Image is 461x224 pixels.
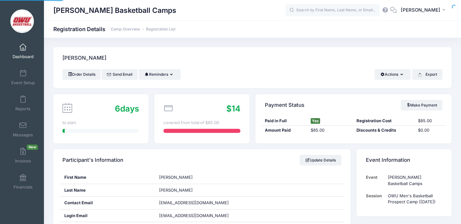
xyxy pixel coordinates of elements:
button: Actions [375,69,411,80]
a: Update Details [300,155,341,166]
a: InvoicesNew [8,145,38,167]
h4: [PERSON_NAME] [62,49,106,67]
h1: Registration Details [53,26,175,32]
a: Reports [8,92,38,114]
h4: Participant's Information [62,151,123,169]
div: Last Name [60,184,155,197]
div: $85.00 [308,127,353,134]
a: Camp Overview [111,27,140,32]
span: Messages [13,132,33,138]
span: [EMAIL_ADDRESS][DOMAIN_NAME] [159,213,238,219]
div: Contact Email [60,197,155,209]
td: Event [366,171,385,190]
div: days [115,102,139,115]
a: Dashboard [8,40,38,62]
button: Reminders [139,69,180,80]
h1: [PERSON_NAME] Basketball Camps [53,3,176,18]
a: Financials [8,171,38,193]
h4: Payment Status [265,96,304,114]
span: Yes [311,118,320,124]
div: $0.00 [415,127,446,134]
div: $85.00 [415,118,446,124]
span: Event Setup [11,80,35,85]
a: Send Email [102,69,138,80]
div: Discounts & Credits [354,127,415,134]
span: Financials [13,184,33,190]
div: First Name [60,171,155,184]
button: Export [412,69,442,80]
span: [EMAIL_ADDRESS][DOMAIN_NAME] [159,200,229,205]
span: [PERSON_NAME] [159,188,193,193]
span: [PERSON_NAME] [159,175,193,180]
div: covered from total of $85.00 [163,120,240,126]
span: Invoices [15,158,31,164]
input: Search by First Name, Last Name, or Email... [286,4,380,17]
a: Messages [8,118,38,140]
div: Registration Cost [354,118,415,124]
a: Make Payment [401,100,442,111]
div: Paid in Full [262,118,308,124]
div: Amount Paid [262,127,308,134]
span: New [27,145,38,150]
img: David Vogel Basketball Camps [10,9,34,33]
span: Dashboard [13,54,34,59]
td: Session [366,190,385,208]
a: Registration List [146,27,175,32]
button: [PERSON_NAME] [397,3,452,18]
a: Order Details [62,69,101,80]
div: Login Email [60,210,155,222]
div: to start. [62,120,139,126]
span: Reports [15,106,30,112]
td: [PERSON_NAME] Basketball Camps [385,171,442,190]
h4: Event Information [366,151,410,169]
span: $14 [226,104,240,113]
a: Event Setup [8,66,38,88]
span: [PERSON_NAME] [401,7,440,14]
td: OWU Men's Basketball Prospect Camp ([DATE]) [385,190,442,208]
span: 6 [115,104,120,113]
